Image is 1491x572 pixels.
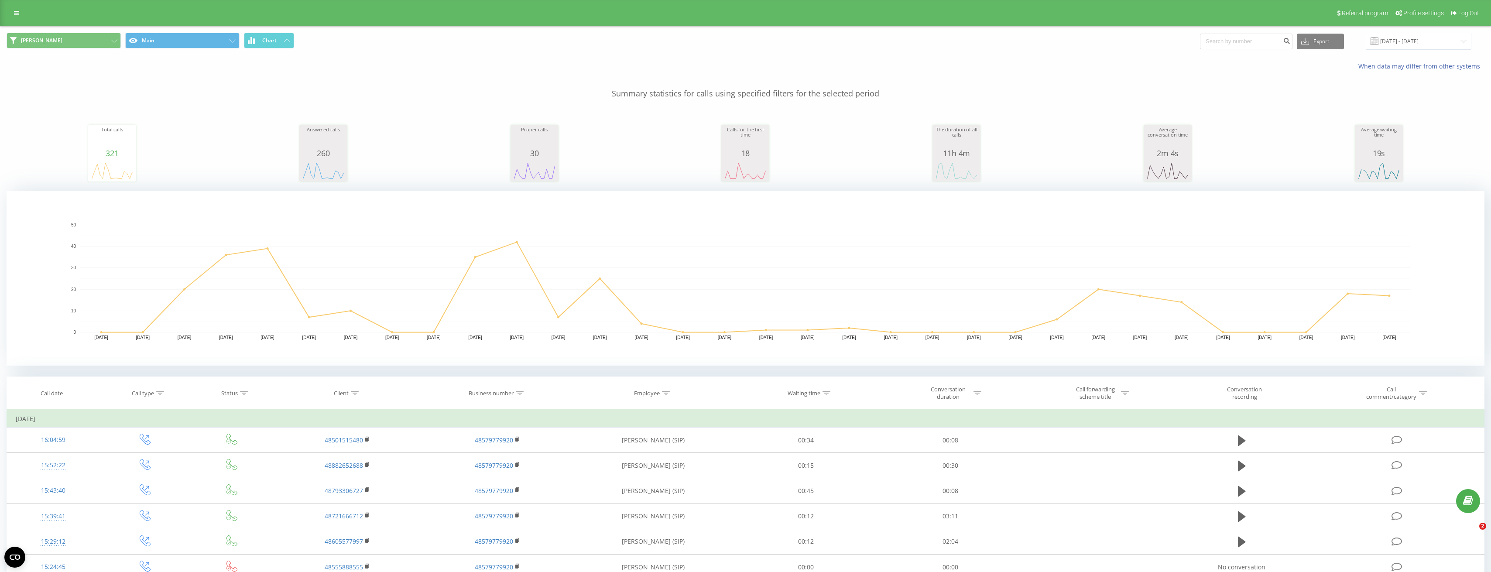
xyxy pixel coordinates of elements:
[475,512,513,520] a: 48579779920
[475,436,513,444] a: 48579779920
[1072,386,1119,401] div: Call forwarding scheme title
[16,533,90,550] div: 15:29:12
[634,390,660,397] div: Employee
[1341,335,1355,340] text: [DATE]
[94,335,108,340] text: [DATE]
[90,158,134,184] svg: A chart.
[136,335,150,340] text: [DATE]
[935,149,978,158] div: 11h 4m
[513,127,556,149] div: Proper calls
[73,330,76,335] text: 0
[1357,158,1401,184] svg: A chart.
[302,127,345,149] div: Answered calls
[7,71,1484,99] p: Summary statistics for calls using specified filters for the selected period
[1008,335,1022,340] text: [DATE]
[1133,335,1147,340] text: [DATE]
[513,149,556,158] div: 30
[178,335,192,340] text: [DATE]
[344,335,358,340] text: [DATE]
[302,149,345,158] div: 260
[1479,523,1486,530] span: 2
[302,335,316,340] text: [DATE]
[510,335,524,340] text: [DATE]
[475,563,513,571] a: 48579779920
[125,33,240,48] button: Main
[1458,10,1479,17] span: Log Out
[878,478,1022,503] td: 00:08
[469,390,514,397] div: Business number
[325,537,363,545] a: 48605577997
[71,244,76,249] text: 40
[734,428,878,453] td: 00:34
[4,547,25,568] button: Open CMP widget
[878,428,1022,453] td: 00:08
[723,158,767,184] svg: A chart.
[723,149,767,158] div: 18
[1146,127,1189,149] div: Average conversation time
[572,453,734,478] td: [PERSON_NAME] (SIP)
[427,335,441,340] text: [DATE]
[1357,149,1401,158] div: 19s
[71,287,76,292] text: 20
[475,486,513,495] a: 48579779920
[513,158,556,184] svg: A chart.
[325,461,363,469] a: 48882652688
[734,503,878,529] td: 00:12
[334,390,349,397] div: Client
[1216,335,1230,340] text: [DATE]
[325,512,363,520] a: 48721666712
[759,335,773,340] text: [DATE]
[221,390,238,397] div: Status
[734,478,878,503] td: 00:45
[634,335,648,340] text: [DATE]
[572,503,734,529] td: [PERSON_NAME] (SIP)
[734,529,878,554] td: 00:12
[1403,10,1444,17] span: Profile settings
[1382,335,1396,340] text: [DATE]
[1146,158,1189,184] svg: A chart.
[325,563,363,571] a: 48555888555
[16,482,90,499] div: 15:43:40
[132,390,154,397] div: Call type
[16,432,90,449] div: 16:04:59
[1366,386,1417,401] div: Call comment/category
[1175,335,1189,340] text: [DATE]
[1342,10,1388,17] span: Referral program
[7,410,1484,428] td: [DATE]
[385,335,399,340] text: [DATE]
[1218,563,1265,571] span: No conversation
[925,335,939,340] text: [DATE]
[302,158,345,184] svg: A chart.
[676,335,690,340] text: [DATE]
[260,335,274,340] text: [DATE]
[475,461,513,469] a: 48579779920
[262,38,277,44] span: Chart
[475,537,513,545] a: 48579779920
[21,37,62,44] span: [PERSON_NAME]
[1216,386,1273,401] div: Conversation recording
[572,529,734,554] td: [PERSON_NAME] (SIP)
[935,127,978,149] div: The duration of all calls
[325,486,363,495] a: 48793306727
[801,335,815,340] text: [DATE]
[7,33,121,48] button: [PERSON_NAME]
[935,158,978,184] div: A chart.
[878,503,1022,529] td: 03:11
[41,390,63,397] div: Call date
[1299,335,1313,340] text: [DATE]
[884,335,898,340] text: [DATE]
[16,457,90,474] div: 15:52:22
[468,335,482,340] text: [DATE]
[219,335,233,340] text: [DATE]
[16,508,90,525] div: 15:39:41
[71,308,76,313] text: 10
[1358,62,1484,70] a: When data may differ from other systems
[7,191,1484,366] svg: A chart.
[593,335,607,340] text: [DATE]
[325,436,363,444] a: 48501515480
